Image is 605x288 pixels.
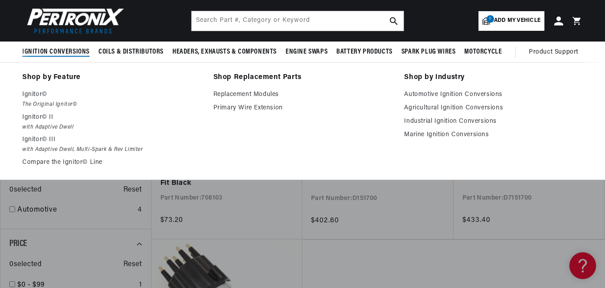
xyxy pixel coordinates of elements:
span: Reset [123,259,142,271]
a: Replacement Modules [213,89,392,100]
input: Search Part #, Category or Keyword [192,11,404,31]
p: Ignitor© II [22,112,201,123]
summary: Ignition Conversions [22,42,94,63]
span: 0 selected [9,184,41,196]
a: Ignitor© III with Adaptive Dwell, Multi-Spark & Rev Limiter [22,134,201,154]
a: Marine Ignition Conversions [404,129,583,140]
a: 1Add my vehicle [478,11,544,31]
span: Headers, Exhausts & Components [172,47,277,57]
span: Motorcycle [464,47,502,57]
span: Engine Swaps [286,47,327,57]
img: Pertronix [22,5,125,36]
summary: Headers, Exhausts & Components [168,42,281,63]
em: The Original Ignitor© [22,100,201,109]
span: 1 [486,15,494,23]
span: Price [9,239,27,248]
a: Industrial Ignition Conversions [404,116,583,127]
span: 0 selected [9,259,41,271]
a: Compare the Ignitor© Line [22,157,201,168]
span: Spark Plug Wires [401,47,456,57]
a: Shop by Industry [404,71,583,84]
span: Battery Products [336,47,392,57]
summary: Motorcycle [460,42,506,63]
summary: Spark Plug Wires [397,42,460,63]
span: Coils & Distributors [98,47,164,57]
em: with Adaptive Dwell, Multi-Spark & Rev Limiter [22,145,201,154]
summary: Product Support [529,42,583,63]
span: Add my vehicle [494,17,540,25]
button: search button [384,11,404,31]
p: Ignitor© III [22,134,201,145]
div: 4 [138,205,142,216]
summary: Engine Swaps [281,42,332,63]
span: Reset [123,184,142,196]
a: Shop Replacement Parts [213,71,392,84]
span: Ignition Conversions [22,47,90,57]
em: with Adaptive Dwell [22,123,201,132]
summary: Battery Products [332,42,397,63]
summary: Coils & Distributors [94,42,168,63]
a: Ignitor© II with Adaptive Dwell [22,112,201,132]
a: Shop by Feature [22,71,201,84]
a: Automotive [17,205,134,216]
a: Agricultural Ignition Conversions [404,103,583,113]
span: Product Support [529,47,578,57]
a: Automotive Ignition Conversions [404,89,583,100]
a: PerTronix 708103 Flame-Thrower Spark Plug Wires 8 cyl GM Custom Fit Black [160,155,294,189]
a: Primary Wire Extension [213,103,392,113]
p: Ignitor© [22,89,201,100]
a: Ignitor© The Original Ignitor© [22,89,201,109]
